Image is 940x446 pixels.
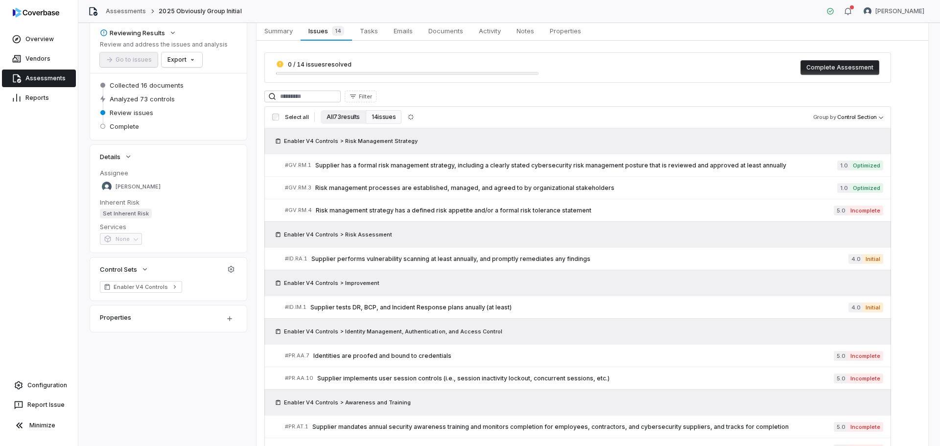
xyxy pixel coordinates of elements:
[284,399,411,406] span: Enabler V4 Controls > Awareness and Training
[162,52,202,67] button: Export
[97,260,152,278] button: Control Sets
[312,423,834,431] span: Supplier mandates annual security awareness training and monitors completion for employees, contr...
[13,8,59,18] img: logo-D7KZi-bG.svg
[847,374,883,383] span: Incomplete
[813,114,836,120] span: Group by
[837,161,850,170] span: 1.0
[100,198,237,207] dt: Inherent Risk
[316,207,834,214] span: Risk management strategy has a defined risk appetite and/or a formal risk tolerance statement
[97,24,180,42] button: Reviewing Results
[285,114,308,121] span: Select all
[110,108,153,117] span: Review issues
[315,162,837,169] span: Supplier has a formal risk management strategy, including a clearly stated cybersecurity risk man...
[2,30,76,48] a: Overview
[110,122,139,131] span: Complete
[332,26,344,36] span: 14
[100,168,237,177] dt: Assignee
[546,24,585,37] span: Properties
[285,177,883,199] a: #GV.RM.3Risk management processes are established, managed, and agreed to by organizational stake...
[285,248,883,270] a: #ID.RA.1Supplier performs vulnerability scanning at least annually, and promptly remediates any f...
[110,94,175,103] span: Analyzed 73 controls
[159,7,241,15] span: 2025 Obviously Group Initial
[285,154,883,176] a: #GV.RM.1Supplier has a formal risk management strategy, including a clearly stated cybersecurity ...
[513,24,538,37] span: Notes
[285,304,306,311] span: # ID.IM.1
[847,206,883,215] span: Incomplete
[100,222,237,231] dt: Services
[100,209,152,218] span: Set Inherent Risk
[837,183,850,193] span: 1.0
[116,183,161,190] span: [PERSON_NAME]
[356,24,382,37] span: Tasks
[834,206,847,215] span: 5.0
[313,352,834,360] span: Identities are proofed and bound to credentials
[285,184,311,191] span: # GV.RM.3
[4,376,74,394] a: Configuration
[847,422,883,432] span: Incomplete
[272,114,279,120] input: Select all
[106,7,146,15] a: Assessments
[424,24,467,37] span: Documents
[285,199,883,221] a: #GV.RM.4Risk management strategy has a defined risk appetite and/or a formal risk tolerance state...
[311,255,848,263] span: Supplier performs vulnerability scanning at least annually, and promptly remediates any findings
[100,152,120,161] span: Details
[858,4,930,19] button: Melanie Lorent avatar[PERSON_NAME]
[110,81,184,90] span: Collected 16 documents
[100,281,182,293] a: Enabler V4 Controls
[284,328,502,335] span: Enabler V4 Controls > Identity Management, Authentication, and Access Control
[850,183,883,193] span: Optimized
[834,374,847,383] span: 5.0
[834,351,847,361] span: 5.0
[97,148,135,165] button: Details
[359,93,372,100] span: Filter
[863,303,883,312] span: Initial
[284,137,418,145] span: Enabler V4 Controls > Risk Management Strategy
[288,61,352,68] span: 0 / 14 issues resolved
[834,422,847,432] span: 5.0
[285,162,311,169] span: # GV.RM.1
[100,265,137,274] span: Control Sets
[284,231,392,238] span: Enabler V4 Controls > Risk Assessment
[114,283,168,291] span: Enabler V4 Controls
[285,255,307,262] span: # ID.RA.1
[848,303,863,312] span: 4.0
[800,60,879,75] button: Complete Assessment
[2,70,76,87] a: Assessments
[475,24,505,37] span: Activity
[284,279,379,287] span: Enabler V4 Controls > Improvement
[305,24,348,38] span: Issues
[285,207,312,214] span: # GV.RM.4
[310,304,848,311] span: Supplier tests DR, BCP, and Incident Response plans anually (at least)
[285,416,883,438] a: #PR.AT.1Supplier mandates annual security awareness training and monitors completion for employee...
[285,375,313,382] span: # PR.AA.10
[2,89,76,107] a: Reports
[864,7,871,15] img: Melanie Lorent avatar
[848,254,863,264] span: 4.0
[850,161,883,170] span: Optimized
[4,416,74,435] button: Minimize
[285,423,308,430] span: # PR.AT.1
[2,50,76,68] a: Vendors
[321,110,366,124] button: All 73 results
[863,254,883,264] span: Initial
[345,91,376,102] button: Filter
[4,396,74,414] button: Report Issue
[285,296,883,318] a: #ID.IM.1Supplier tests DR, BCP, and Incident Response plans anually (at least)4.0Initial
[366,110,401,124] button: 14 issues
[285,345,883,367] a: #PR.AA.7Identities are proofed and bound to credentials5.0Incomplete
[875,7,924,15] span: [PERSON_NAME]
[285,352,309,359] span: # PR.AA.7
[847,351,883,361] span: Incomplete
[285,367,883,389] a: #PR.AA.10Supplier implements user session controls (i.e., session inactivity lockout, concurrent ...
[315,184,837,192] span: Risk management processes are established, managed, and agreed to by organizational stakeholders
[100,41,228,48] p: Review and address the issues and analysis
[102,182,112,191] img: Melanie Lorent avatar
[260,24,297,37] span: Summary
[390,24,417,37] span: Emails
[100,28,165,37] div: Reviewing Results
[317,375,834,382] span: Supplier implements user session controls (i.e., session inactivity lockout, concurrent sessions,...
